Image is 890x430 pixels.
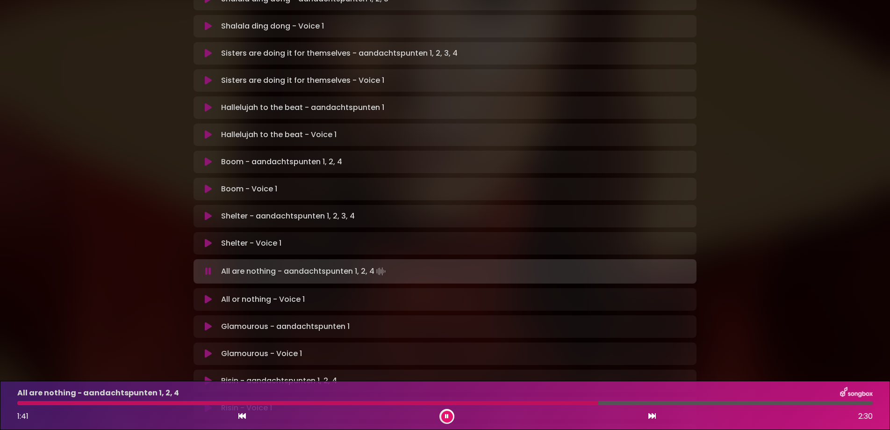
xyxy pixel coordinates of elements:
p: Hallelujah to the beat - Voice 1 [221,129,337,140]
p: Shalala ding dong - Voice 1 [221,21,324,32]
p: Sisters are doing it for themselves - aandachtspunten 1, 2, 3, 4 [221,48,458,59]
p: Boom - Voice 1 [221,183,277,195]
p: Hallelujah to the beat - aandachtspunten 1 [221,102,384,113]
p: Glamourous - Voice 1 [221,348,302,359]
p: Glamourous - aandachtspunten 1 [221,321,350,332]
span: 1:41 [17,411,29,422]
p: Shelter - aandachtspunten 1, 2, 3, 4 [221,211,355,222]
p: Shelter - Voice 1 [221,238,281,249]
img: songbox-logo-white.png [840,387,873,399]
span: 2:30 [858,411,873,422]
img: waveform4.gif [374,265,388,278]
p: All or nothing - Voice 1 [221,294,305,305]
p: All are nothing - aandachtspunten 1, 2, 4 [221,265,388,278]
p: Boom - aandachtspunten 1, 2, 4 [221,156,342,168]
p: Sisters are doing it for themselves - Voice 1 [221,75,384,86]
p: Risin - aandachtspunten 1, 2, 4 [221,375,337,386]
p: All are nothing - aandachtspunten 1, 2, 4 [17,387,179,399]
